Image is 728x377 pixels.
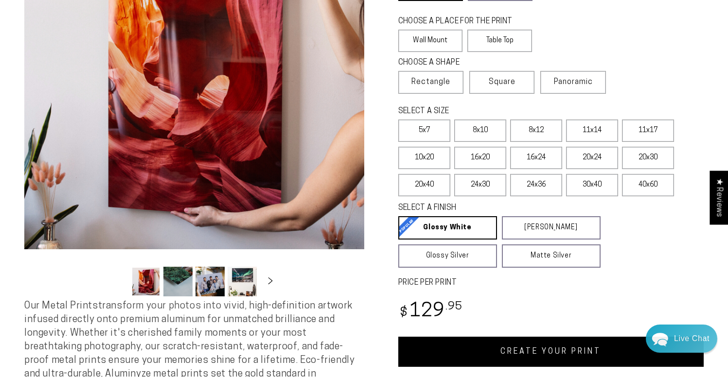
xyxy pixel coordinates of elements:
[398,147,450,169] label: 10x20
[64,287,142,303] a: Leave A Message
[104,271,131,278] span: Re:amaze
[398,57,525,69] legend: CHOOSE A SHAPE
[398,16,523,27] legend: CHOOSE A PLACE FOR THE PRINT
[398,277,704,289] label: PRICE PER PRINT
[131,267,160,296] button: Load image 1 in gallery view
[73,49,133,55] span: Away until [DATE]
[674,325,710,353] div: Contact Us Directly
[74,273,132,278] span: We run on
[81,15,106,40] img: John
[554,78,593,86] span: Panoramic
[454,147,506,169] label: 16x20
[566,147,618,169] label: 20x24
[398,216,497,240] a: Glossy White
[502,244,601,268] a: Matte Silver
[646,325,717,353] div: Chat widget toggle
[622,174,674,196] label: 40x60
[489,76,515,88] span: Square
[107,271,128,292] button: Slide left
[398,106,578,117] legend: SELECT A SIZE
[510,174,562,196] label: 24x36
[710,171,728,224] div: Click to open Judge.me floating reviews tab
[445,301,463,312] sup: .95
[228,267,257,296] button: Load image 4 in gallery view
[467,30,532,52] label: Table Top
[454,120,506,142] label: 8x10
[510,147,562,169] label: 16x24
[454,174,506,196] label: 24x30
[398,203,578,214] legend: SELECT A FINISH
[400,307,408,320] span: $
[398,30,463,52] label: Wall Mount
[398,244,497,268] a: Glossy Silver
[163,267,193,296] button: Load image 2 in gallery view
[101,15,126,40] img: Marie J
[195,267,225,296] button: Load image 3 in gallery view
[398,302,463,321] bdi: 129
[502,216,601,240] a: [PERSON_NAME]
[398,337,704,367] a: CREATE YOUR PRINT
[622,120,674,142] label: 11x17
[411,76,450,88] span: Rectangle
[622,147,674,169] label: 20x30
[510,120,562,142] label: 8x12
[566,174,618,196] label: 30x40
[398,174,450,196] label: 20x40
[566,120,618,142] label: 11x14
[260,271,281,292] button: Slide right
[398,120,450,142] label: 5x7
